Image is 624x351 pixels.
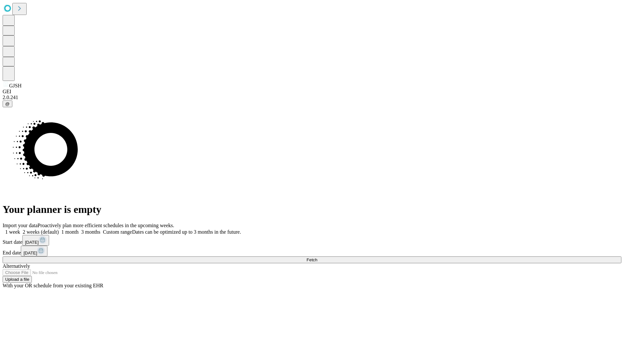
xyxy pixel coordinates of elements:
span: 2 weeks (default) [23,229,59,235]
span: With your OR schedule from your existing EHR [3,283,103,288]
button: Fetch [3,256,621,263]
button: [DATE] [21,246,47,256]
span: Alternatively [3,263,30,269]
span: Fetch [306,257,317,262]
span: @ [5,101,10,106]
button: Upload a file [3,276,32,283]
span: Import your data [3,223,38,228]
span: 3 months [81,229,100,235]
span: [DATE] [25,240,39,245]
span: Dates can be optimized up to 3 months in the future. [132,229,241,235]
span: 1 month [61,229,79,235]
span: 1 week [5,229,20,235]
span: [DATE] [23,251,37,255]
div: 2.0.241 [3,95,621,100]
div: GEI [3,89,621,95]
button: [DATE] [22,235,49,246]
span: Custom range [103,229,132,235]
h1: Your planner is empty [3,203,621,215]
span: Proactively plan more efficient schedules in the upcoming weeks. [38,223,174,228]
button: @ [3,100,12,107]
div: Start date [3,235,621,246]
div: End date [3,246,621,256]
span: GJSH [9,83,21,88]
